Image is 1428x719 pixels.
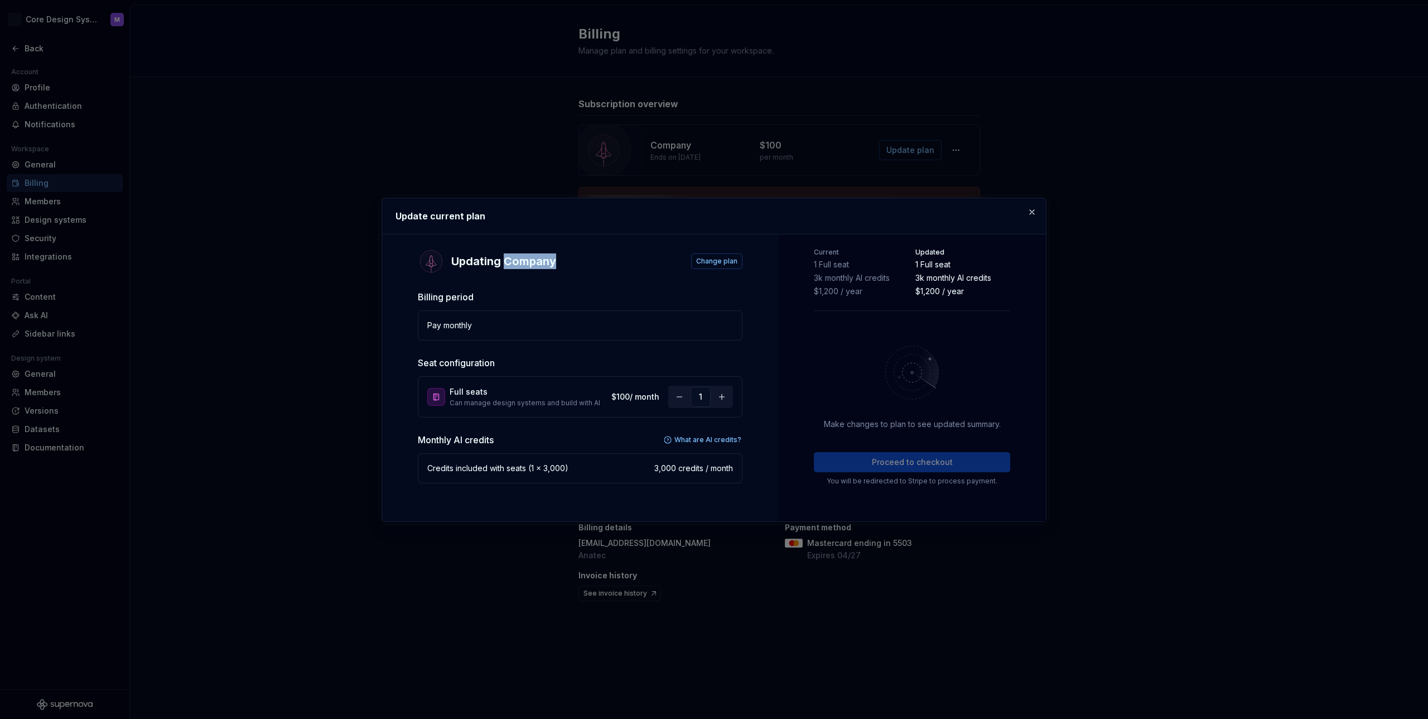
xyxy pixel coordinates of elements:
[450,399,607,408] p: Can manage design systems and build with AI
[824,419,1001,430] p: Make changes to plan to see updated summary.
[915,286,1010,297] p: $1,200 / year
[691,387,711,407] div: 1
[654,463,733,474] p: 3,000 credits / month
[691,253,742,269] button: Change plan
[450,386,607,397] p: Full seats
[915,272,1010,284] p: 3k monthly AI credits
[696,257,737,266] span: Change plan
[814,259,909,270] p: 1 Full seat
[814,272,909,284] p: 3k monthly AI credits
[427,463,568,474] p: Credits included with seats (1 x 3,000)
[611,391,659,402] p: $100 / month
[814,477,1010,486] p: You will be redirected to Stripe to process payment.
[418,433,494,447] p: Monthly AI credits
[418,356,742,370] p: Seat configuration
[418,290,742,304] p: Billing period
[814,286,909,297] p: $1,200 / year
[427,320,472,331] p: Pay monthly
[395,209,1033,223] h2: Update current plan
[814,248,909,257] p: Current
[915,248,1010,257] p: Updated
[418,310,742,341] button: Pay monthly
[674,435,741,444] p: What are AI credits?
[915,259,1010,270] p: 1 Full seat
[451,253,556,269] p: Updating Company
